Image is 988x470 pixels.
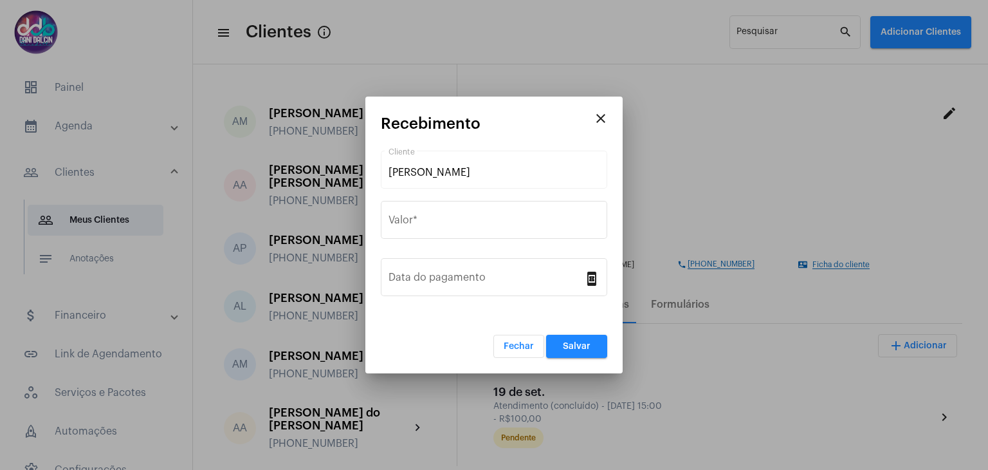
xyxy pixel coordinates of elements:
input: Pesquisar cliente [389,167,599,178]
span: Salvar [563,342,590,351]
button: Fechar [493,335,544,358]
span: Recebimento [381,115,480,132]
input: Valor [389,217,599,229]
mat-icon: close [593,111,608,126]
button: Salvar [546,335,607,358]
mat-icon: book_online [584,270,599,286]
span: Fechar [504,342,534,351]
